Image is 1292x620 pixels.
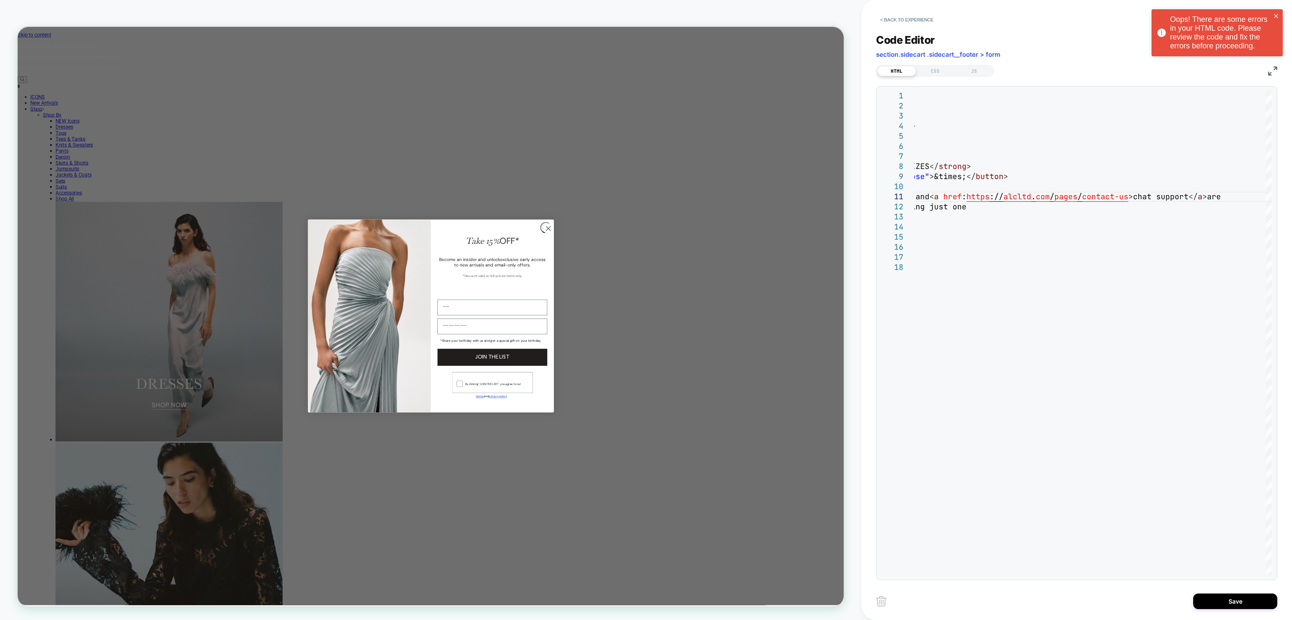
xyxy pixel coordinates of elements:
div: 8 [881,161,903,171]
span: > [1128,192,1133,201]
button: Close dialog [697,260,712,275]
span: button [976,171,1003,181]
span: </ [929,161,939,171]
div: 4 [881,121,903,131]
img: delete [876,596,887,607]
div: 6 [881,141,903,151]
span: > [1003,171,1008,181]
div: 10 [881,182,903,192]
button: < Back to experience [876,13,937,26]
div: 13 [881,212,903,222]
a: privacy policy [628,490,652,495]
span: section.sidecart .sidecart__footer > form [876,50,1001,58]
button: JOIN THE LIST [560,429,706,452]
span: &times; [934,171,966,181]
span: hoosing just one [892,202,966,211]
span: com [1036,192,1050,201]
div: 15 [881,232,903,242]
div: CSS [916,66,955,76]
div: 14 [881,222,903,232]
span: alcltd [1003,192,1031,201]
div: 11 [881,192,903,202]
div: 5 [881,131,903,141]
span: *Discount valid on full-priced items only. [593,329,673,335]
div: 7 [881,151,903,161]
div: Oops! There are some errors in your HTML code. Please review the code and fix the errors before p... [1170,15,1271,50]
div: 16 [881,242,903,252]
span: href [943,192,962,201]
button: close [1273,13,1279,21]
img: fullscreen [1268,66,1277,76]
span: / [1078,192,1082,201]
div: 17 [881,252,903,262]
span: https [966,192,990,201]
a: terms [611,490,622,495]
button: Save [1193,594,1277,609]
span: Code Editor [876,34,935,46]
span: chat support [1133,192,1189,201]
span: < [929,192,934,201]
div: By clicking "JOIN THE LIST", you agree to our [597,474,671,479]
span: </ [966,171,976,181]
span: > [1202,192,1207,201]
div: 1 [881,91,903,101]
div: HTML [877,66,916,76]
input: Birthday (optional)* [560,389,706,410]
span: strong [939,161,966,171]
span: pages [1054,192,1078,201]
div: 9 [881,171,903,182]
input: Email [560,364,706,385]
span: contact-us [1082,192,1128,201]
span: : [962,192,966,201]
span: > [966,161,971,171]
div: 18 [881,262,903,272]
div: 3 [881,111,903,121]
span: </ [1189,192,1198,201]
span: and . [611,490,653,495]
span: > [929,171,934,181]
span: a [934,192,939,201]
span: are [1207,192,1221,201]
span: exclusive early access to new arrivals and email-only offers. [582,306,704,321]
div: 12 [881,202,903,212]
span: Become an insider and unlock [562,306,643,314]
div: 2 [881,101,903,111]
span: a [1198,192,1202,201]
span: . [1031,192,1036,201]
span: Take 15% [597,278,669,293]
span: / [1050,192,1054,201]
span: :// [990,192,1003,201]
img: 990ec6f8-599a-4b6a-aa68-efaa6dc1ef3e.png [387,257,551,514]
div: JS [955,66,993,76]
span: *Share your birthday with us and get a special gift on your birthday. [564,415,698,421]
